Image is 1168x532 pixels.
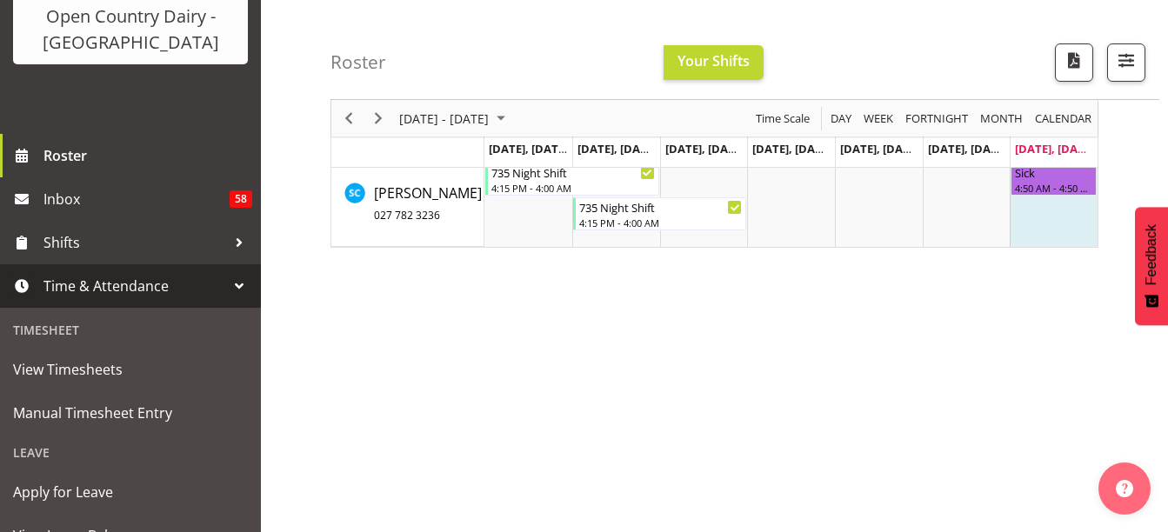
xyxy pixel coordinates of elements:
button: Next [367,108,390,130]
span: View Timesheets [13,356,248,382]
a: [PERSON_NAME]027 782 3236 [374,183,482,224]
button: September 01 - 07, 2025 [397,108,513,130]
button: Your Shifts [664,45,764,80]
div: Stuart Craig"s event - 735 Night Shift Begin From Monday, September 1, 2025 at 4:15:00 PM GMT+12:... [485,163,658,196]
div: Sick [1015,163,1092,181]
div: Stuart Craig"s event - Sick Begin From Sunday, September 7, 2025 at 4:50:00 AM GMT+12:00 Ends At ... [1011,163,1097,196]
span: Manual Timesheet Entry [13,400,248,426]
span: Time & Attendance [43,273,226,299]
td: Stuart Craig resource [331,161,484,247]
span: Apply for Leave [13,479,248,505]
span: [DATE], [DATE] [665,141,744,156]
div: Open Country Dairy - [GEOGRAPHIC_DATA] [30,3,230,56]
button: Timeline Month [978,108,1026,130]
span: 58 [230,190,252,208]
span: Time Scale [754,108,811,130]
div: Leave [4,435,257,470]
span: Shifts [43,229,226,256]
div: Stuart Craig"s event - 735 Night Shift Begin From Tuesday, September 2, 2025 at 4:15:00 PM GMT+12... [573,197,746,230]
div: Timesheet [4,312,257,348]
span: [PERSON_NAME] [374,183,482,223]
div: 735 Night Shift [579,198,742,216]
span: Roster [43,143,252,169]
span: Feedback [1144,224,1159,285]
div: Timeline Week of September 7, 2025 [330,90,1098,248]
span: [DATE], [DATE] [489,141,568,156]
span: Month [978,108,1025,130]
h4: Roster [330,52,386,72]
span: Your Shifts [677,51,750,70]
span: Week [862,108,895,130]
span: Day [829,108,853,130]
a: Manual Timesheet Entry [4,391,257,435]
div: 4:15 PM - 4:00 AM [491,181,654,195]
span: [DATE] - [DATE] [397,108,491,130]
button: Time Scale [753,108,813,130]
span: [DATE], [DATE] [577,141,657,156]
div: Previous [334,100,364,136]
a: Apply for Leave [4,470,257,514]
span: [DATE], [DATE] [1015,141,1094,156]
button: Timeline Week [861,108,897,130]
span: Fortnight [904,108,970,130]
button: Download a PDF of the roster according to the set date range. [1055,43,1093,82]
table: Timeline Week of September 7, 2025 [484,161,1098,247]
span: 027 782 3236 [374,208,440,223]
button: Feedback - Show survey [1135,207,1168,325]
span: [DATE], [DATE] [928,141,1007,156]
div: 4:50 AM - 4:50 PM [1015,181,1092,195]
button: Month [1032,108,1095,130]
button: Fortnight [903,108,971,130]
button: Previous [337,108,361,130]
span: [DATE], [DATE] [840,141,919,156]
img: help-xxl-2.png [1116,480,1133,497]
div: Next [364,100,393,136]
span: calendar [1033,108,1093,130]
span: [DATE], [DATE] [752,141,831,156]
span: Inbox [43,186,230,212]
div: 735 Night Shift [491,163,654,181]
a: View Timesheets [4,348,257,391]
button: Timeline Day [828,108,855,130]
div: 4:15 PM - 4:00 AM [579,216,742,229]
button: Filter Shifts [1107,43,1145,82]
